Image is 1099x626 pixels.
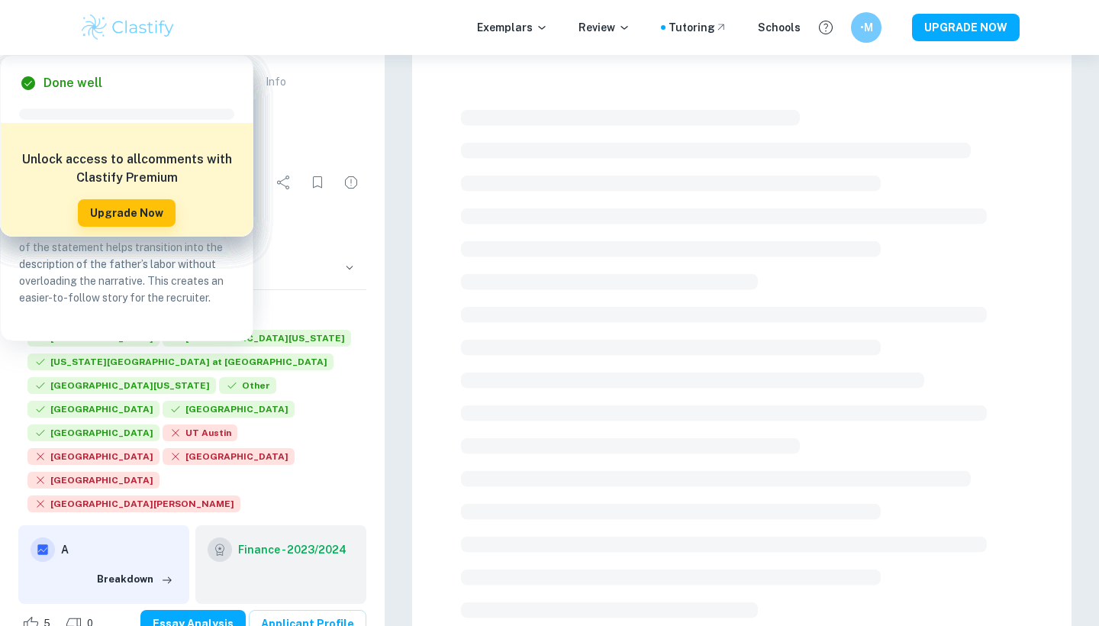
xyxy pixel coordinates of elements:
span: [GEOGRAPHIC_DATA][US_STATE] [163,330,351,347]
span: [GEOGRAPHIC_DATA][US_STATE] [27,377,216,394]
span: [GEOGRAPHIC_DATA] [163,448,295,465]
span: [GEOGRAPHIC_DATA] [27,472,160,489]
span: Other [219,377,276,394]
div: Share [269,167,299,198]
div: Bookmark [302,167,333,198]
button: •M [851,12,881,43]
img: Clastify logo [79,12,176,43]
a: Finance - 2023/2024 [238,537,346,562]
button: Help and Feedback [813,15,839,40]
div: Rejected: Santa Clara University [27,495,240,516]
h6: Unlock access to all comments with Clastify Premium [8,150,245,187]
div: Rejected: University of Texas at Austin [163,424,237,445]
h6: A [61,541,177,558]
div: Accepted: University of Connecticut [27,377,216,398]
div: Rejected: Boston University [27,448,160,469]
h6: •M [858,19,875,36]
div: Accepted: Fordham University [27,424,160,445]
button: Upgrade Now [78,199,176,227]
button: UPGRADE NOW [912,14,1020,41]
a: Schools [758,19,801,36]
button: Breakdown [93,568,177,591]
h6: Finance - 2023/2024 [238,541,346,558]
h6: Done well [44,74,102,92]
span: [GEOGRAPHIC_DATA] [27,424,160,441]
span: [GEOGRAPHIC_DATA] [27,448,160,465]
span: [US_STATE][GEOGRAPHIC_DATA] at [GEOGRAPHIC_DATA] [27,353,334,370]
a: Tutoring [669,19,727,36]
div: Rejected: Colgate University [27,472,160,492]
span: [GEOGRAPHIC_DATA] [27,401,160,418]
div: Rejected: Northeastern University [163,448,295,469]
p: Info [266,73,286,90]
div: Accepted: Gonzaga University [27,401,160,421]
div: Accepted: University of Cincinnati [163,401,295,421]
div: Report issue [336,167,366,198]
div: Accepted: Indiana University at Bloomington [27,353,334,374]
span: [GEOGRAPHIC_DATA][PERSON_NAME] [27,495,240,512]
p: Review [579,19,630,36]
span: UT Austin [163,424,237,441]
span: [GEOGRAPHIC_DATA] [163,401,295,418]
div: Accepted: Other [219,377,276,398]
div: Accepted: University of Minnesota - Twin Cities Campus [163,330,351,350]
p: Exemplars [477,19,548,36]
